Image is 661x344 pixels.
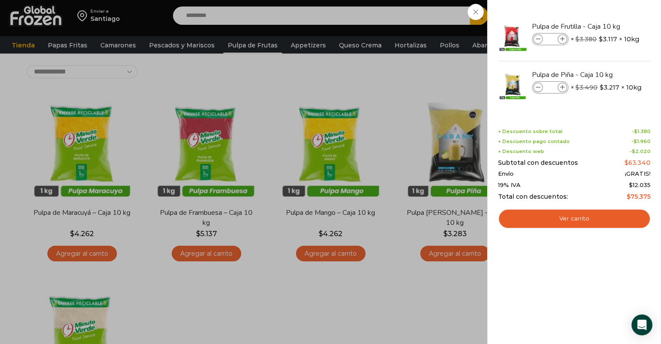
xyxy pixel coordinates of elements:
span: $ [634,128,638,134]
bdi: 1.960 [634,138,651,144]
a: Ver carrito [498,209,651,229]
span: + Descuento pago contado [498,139,570,144]
bdi: 63.340 [624,159,651,167]
span: Envío [498,170,514,177]
span: $ [629,181,633,188]
span: $ [632,148,635,154]
bdi: 3.490 [575,83,598,91]
div: Open Intercom Messenger [631,314,652,335]
bdi: 3.380 [575,35,597,43]
span: Total con descuentos: [498,193,568,200]
bdi: 3.217 [600,83,619,92]
input: Product quantity [544,34,557,44]
bdi: 75.375 [627,193,651,200]
bdi: 2.020 [632,148,651,154]
span: ¡GRATIS! [625,170,651,177]
a: Pulpa de Frutilla - Caja 10 kg [532,22,635,31]
bdi: 1.380 [634,128,651,134]
input: Product quantity [544,83,557,92]
span: $ [627,193,631,200]
span: × × 10kg [571,33,639,45]
span: $ [634,138,637,144]
span: - [631,139,651,144]
span: + Descuento web [498,149,544,154]
span: Subtotal con descuentos [498,159,578,167]
span: - [632,129,651,134]
a: Pulpa de Piña - Caja 10 kg [532,70,635,80]
span: $ [624,159,628,167]
span: + Descuento sobre total [498,129,562,134]
span: - [630,149,651,154]
span: 12.035 [629,181,651,188]
span: $ [599,35,603,43]
span: $ [600,83,604,92]
span: $ [575,83,579,91]
span: × × 10kg [571,81,641,94]
span: 19% IVA [498,182,521,189]
span: $ [575,35,579,43]
bdi: 3.117 [599,35,617,43]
